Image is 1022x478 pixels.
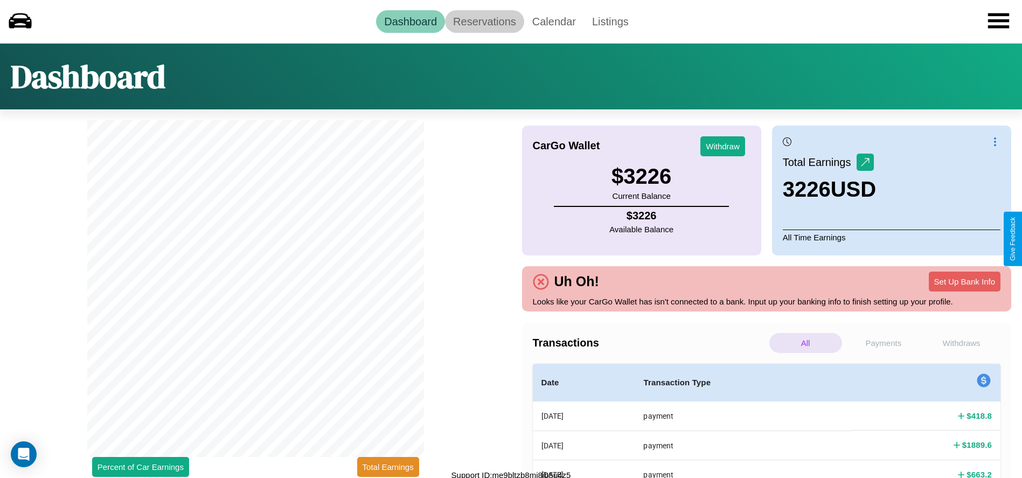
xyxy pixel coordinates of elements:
button: Set Up Bank Info [929,272,1000,292]
h3: 3226 USD [783,177,876,202]
button: Total Earnings [357,457,419,477]
th: payment [635,431,852,460]
h1: Dashboard [11,54,165,99]
a: Listings [584,10,637,33]
p: Looks like your CarGo Wallet has isn't connected to a bank. Input up your banking info to finish ... [533,294,1001,309]
button: Percent of Car Earnings [92,457,189,477]
p: Withdraws [925,333,998,353]
th: [DATE] [533,401,635,431]
p: Total Earnings [783,153,857,172]
h4: Uh Oh! [549,274,604,289]
h4: Date [541,376,627,389]
p: All Time Earnings [783,230,1000,245]
p: Current Balance [611,189,671,203]
a: Reservations [445,10,524,33]
button: Withdraw [700,136,745,156]
h4: $ 1889.6 [962,439,992,451]
p: Payments [847,333,920,353]
div: Open Intercom Messenger [11,441,37,467]
h4: Transaction Type [643,376,843,389]
h4: Transactions [533,337,767,349]
th: [DATE] [533,431,635,460]
p: All [769,333,842,353]
a: Calendar [524,10,584,33]
p: Available Balance [609,222,673,237]
h4: $ 3226 [609,210,673,222]
h4: CarGo Wallet [533,140,600,152]
div: Give Feedback [1009,217,1017,261]
h4: $ 418.8 [967,410,992,421]
a: Dashboard [376,10,445,33]
th: payment [635,401,852,431]
h3: $ 3226 [611,164,671,189]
